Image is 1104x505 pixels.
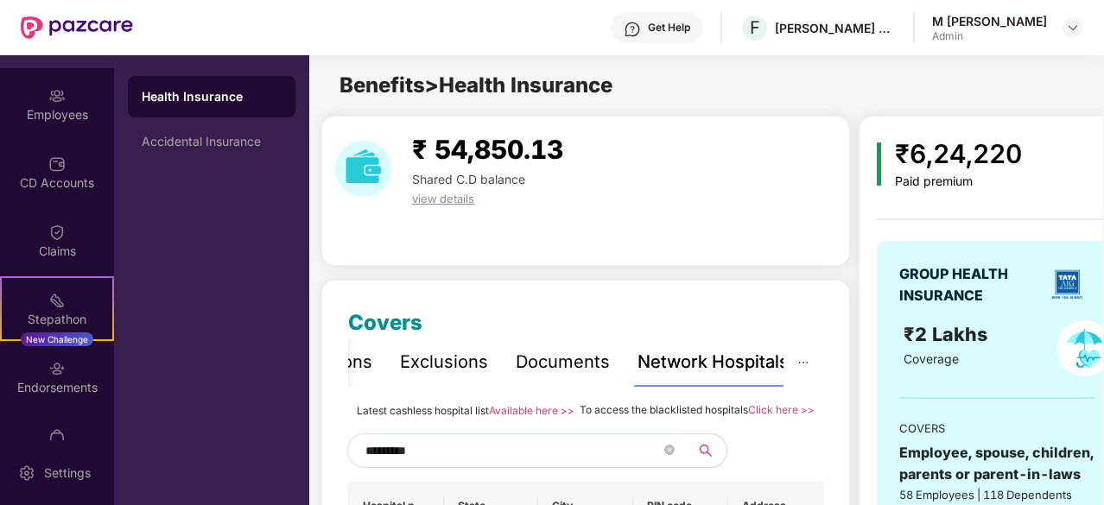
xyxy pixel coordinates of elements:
[895,174,1022,189] div: Paid premium
[39,464,96,482] div: Settings
[895,134,1022,174] div: ₹6,24,220
[899,486,1094,503] div: 58 Employees | 118 Dependents
[1066,21,1080,35] img: svg+xml;base64,PHN2ZyBpZD0iRHJvcGRvd24tMzJ4MzIiIHhtbG5zPSJodHRwOi8vd3d3LnczLm9yZy8yMDAwL3N2ZyIgd2...
[797,357,809,369] span: ellipsis
[21,16,133,39] img: New Pazcare Logo
[48,428,66,445] img: svg+xml;base64,PHN2ZyBpZD0iTXlfT3JkZXJzIiBkYXRhLW5hbWU9Ik15IE9yZGVycyIgeG1sbnM9Imh0dHA6Ly93d3cudz...
[348,310,422,335] span: Covers
[516,349,610,376] div: Documents
[142,88,282,105] div: Health Insurance
[684,433,727,468] button: search
[142,135,282,148] div: Accidental Insurance
[48,292,66,309] img: svg+xml;base64,PHN2ZyB4bWxucz0iaHR0cDovL3d3dy53My5vcmcvMjAwMC9zdmciIHdpZHRoPSIyMSIgaGVpZ2h0PSIyMC...
[877,142,881,186] img: icon
[932,29,1047,43] div: Admin
[412,134,563,165] span: ₹ 54,850.13
[2,311,112,328] div: Stepathon
[48,155,66,173] img: svg+xml;base64,PHN2ZyBpZD0iQ0RfQWNjb3VudHMiIGRhdGEtbmFtZT0iQ0QgQWNjb3VudHMiIHhtbG5zPSJodHRwOi8vd3...
[357,404,489,417] span: Latest cashless hospital list
[664,442,675,458] span: close-circle
[335,141,391,197] img: download
[899,442,1094,485] div: Employee, spouse, children, parents or parent-in-laws
[904,351,959,366] span: Coverage
[400,349,488,376] div: Exclusions
[48,87,66,104] img: svg+xml;base64,PHN2ZyBpZD0iRW1wbG95ZWVzIiB4bWxucz0iaHR0cDovL3d3dy53My5vcmcvMjAwMC9zdmciIHdpZHRoPS...
[489,404,574,417] a: Available here >>
[580,403,748,416] span: To access the blacklisted hospitals
[339,73,612,98] span: Benefits > Health Insurance
[750,17,760,38] span: F
[1045,262,1089,306] img: insurerLogo
[18,464,35,482] img: svg+xml;base64,PHN2ZyBpZD0iU2V0dGluZy0yMHgyMCIgeG1sbnM9Imh0dHA6Ly93d3cudzMub3JnLzIwMDAvc3ZnIiB3aW...
[48,360,66,377] img: svg+xml;base64,PHN2ZyBpZD0iRW5kb3JzZW1lbnRzIiB4bWxucz0iaHR0cDovL3d3dy53My5vcmcvMjAwMC9zdmciIHdpZH...
[932,13,1047,29] div: M [PERSON_NAME]
[784,338,823,386] button: ellipsis
[412,192,474,205] span: view details
[648,21,690,35] div: Get Help
[48,224,66,241] img: svg+xml;base64,PHN2ZyBpZD0iQ2xhaW0iIHhtbG5zPSJodHRwOi8vd3d3LnczLm9yZy8yMDAwL3N2ZyIgd2lkdGg9IjIwIi...
[638,349,789,376] div: Network Hospitals
[21,332,93,346] div: New Challenge
[624,21,641,38] img: svg+xml;base64,PHN2ZyBpZD0iSGVscC0zMngzMiIgeG1sbnM9Imh0dHA6Ly93d3cudzMub3JnLzIwMDAvc3ZnIiB3aWR0aD...
[684,444,726,458] span: search
[748,403,815,416] a: Click here >>
[899,263,1039,306] div: GROUP HEALTH INSURANCE
[775,20,896,36] div: [PERSON_NAME] & [PERSON_NAME] Labs Private Limited
[899,420,1094,437] div: COVERS
[664,445,675,455] span: close-circle
[412,172,525,186] span: Shared C.D balance
[904,323,993,345] span: ₹2 Lakhs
